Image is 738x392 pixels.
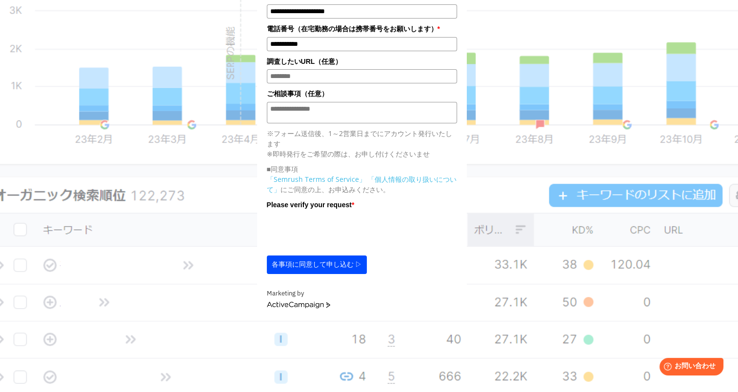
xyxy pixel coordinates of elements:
p: にご同意の上、お申込みください。 [267,174,457,195]
label: Please verify your request [267,199,457,210]
iframe: Help widget launcher [651,354,727,381]
label: ご相談事項（任意） [267,88,457,99]
button: 各事項に同意して申し込む ▷ [267,255,367,274]
iframe: reCAPTCHA [267,213,415,251]
a: 「個人情報の取り扱いについて」 [267,175,457,194]
div: Marketing by [267,289,457,299]
p: ■同意事項 [267,164,457,174]
p: ※フォーム送信後、1～2営業日までにアカウント発行いたします ※即時発行をご希望の際は、お申し付けくださいませ [267,128,457,159]
label: 電話番号（在宅勤務の場合は携帯番号をお願いします） [267,23,457,34]
a: 「Semrush Terms of Service」 [267,175,366,184]
label: 調査したいURL（任意） [267,56,457,67]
